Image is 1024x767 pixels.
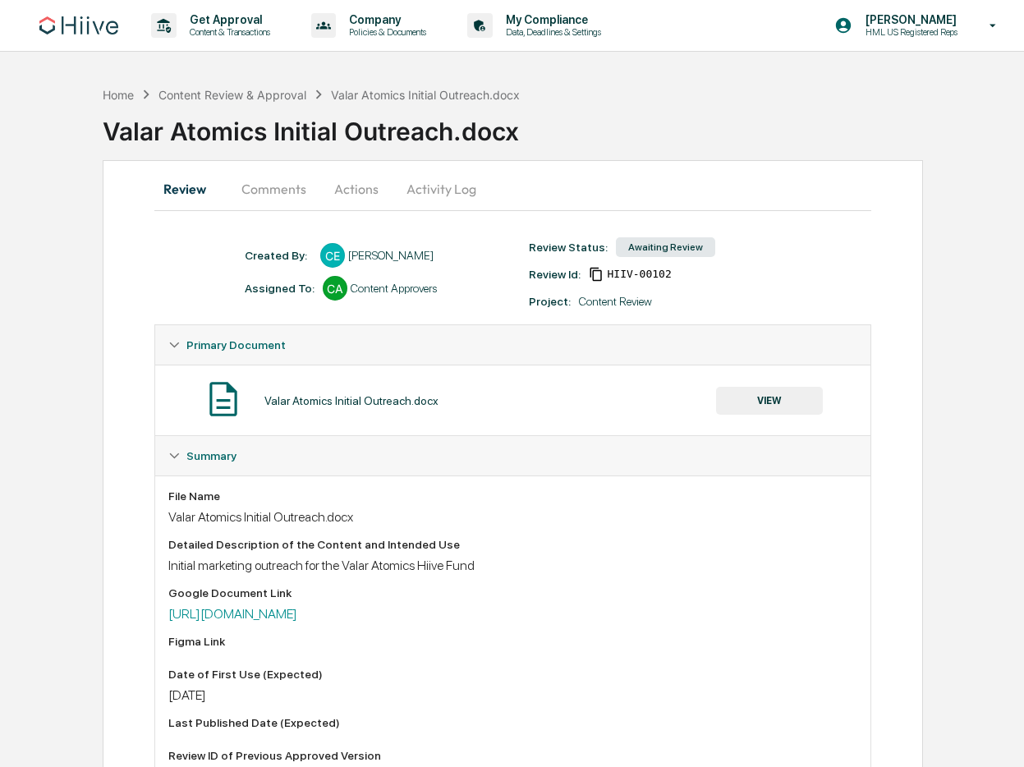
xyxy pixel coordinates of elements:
img: logo [39,16,118,34]
div: Content Review & Approval [158,88,306,102]
p: Company [336,13,434,26]
div: Valar Atomics Initial Outreach.docx [264,394,439,407]
div: Last Published Date (Expected) [168,716,857,729]
div: Assigned To: [245,282,315,295]
span: Primary Document [186,338,286,351]
div: Content Review [579,295,652,308]
div: Review Id: [529,268,581,281]
p: Content & Transactions [177,26,278,38]
div: File Name [168,489,857,503]
div: Primary Document [155,365,870,435]
p: HML US Registered Reps [852,26,966,38]
div: Home [103,88,134,102]
div: [PERSON_NAME] [348,249,434,262]
div: Created By: ‎ ‎ [245,249,312,262]
div: Review Status: [529,241,608,254]
button: Actions [319,169,393,209]
div: Content Approvers [351,282,437,295]
button: Comments [228,169,319,209]
p: Get Approval [177,13,278,26]
div: Detailed Description of the Content and Intended Use [168,538,857,551]
div: Awaiting Review [616,237,715,257]
div: Valar Atomics Initial Outreach.docx [168,509,857,525]
div: CE [320,243,345,268]
p: Data, Deadlines & Settings [493,26,609,38]
div: Date of First Use (Expected) [168,668,857,681]
div: Review ID of Previous Approved Version [168,749,857,762]
img: Document Icon [203,379,244,420]
span: 0ddd8f12-a7cb-4f6a-9c75-11bbb1a65679 [607,268,671,281]
div: Summary [155,436,870,475]
div: Google Document Link [168,586,857,599]
iframe: Open customer support [971,713,1016,757]
p: Policies & Documents [336,26,434,38]
div: Figma Link [168,635,857,648]
p: [PERSON_NAME] [852,13,966,26]
button: Review [154,169,228,209]
div: Project: [529,295,571,308]
div: CA [323,276,347,301]
span: Summary [186,449,236,462]
button: VIEW [716,387,823,415]
p: My Compliance [493,13,609,26]
div: secondary tabs example [154,169,871,209]
div: Valar Atomics Initial Outreach.docx [103,103,1024,146]
div: [DATE] [168,687,857,703]
button: Activity Log [393,169,489,209]
a: [URL][DOMAIN_NAME] [168,606,297,622]
div: Valar Atomics Initial Outreach.docx [331,88,520,102]
div: Primary Document [155,325,870,365]
div: Initial marketing outreach for the Valar Atomics Hiive Fund [168,558,857,573]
